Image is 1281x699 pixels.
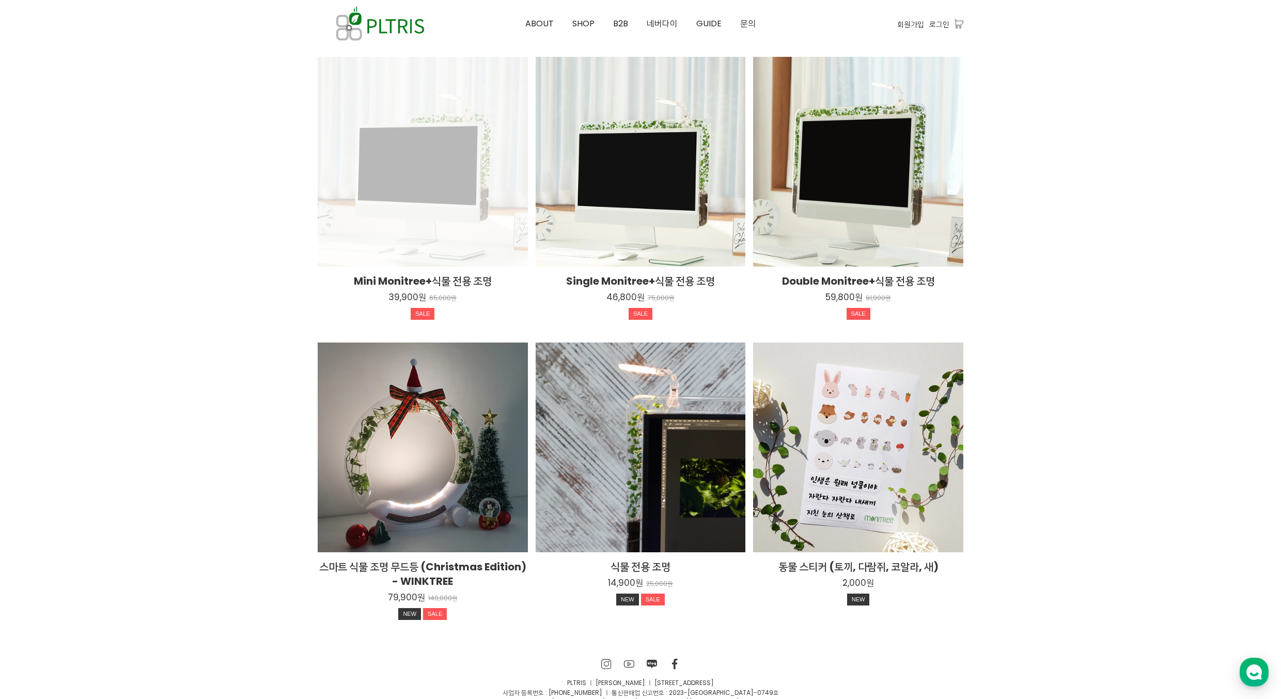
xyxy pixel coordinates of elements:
[318,274,528,324] a: Mini Monitree+식물 전용 조명 39,900원 65,000원 SALE
[641,594,665,606] div: SALE
[847,594,870,606] div: NEW
[411,308,434,320] div: SALE
[133,328,198,353] a: 설정
[687,1,731,47] a: GUIDE
[318,560,528,624] a: 스마트 식물 조명 무드등 (Christmas Edition) - WINKTREE 79,900원 140,000원 NEWSALE
[160,343,172,351] span: 설정
[825,291,863,303] p: 59,800원
[696,18,722,29] span: GUIDE
[318,678,963,688] p: PLTRIS ㅣ [PERSON_NAME] ㅣ [STREET_ADDRESS]
[516,1,563,47] a: ABOUT
[429,294,457,302] p: 65,000원
[842,577,874,588] p: 2,000원
[616,594,639,606] div: NEW
[423,608,447,620] div: SALE
[648,294,675,302] p: 75,000원
[398,608,421,620] div: NEW
[647,18,678,29] span: 네버다이
[629,308,652,320] div: SALE
[637,1,687,47] a: 네버다이
[525,18,554,29] span: ABOUT
[3,328,68,353] a: 홈
[740,18,756,29] span: 문의
[646,580,673,588] p: 25,000원
[613,18,628,29] span: B2B
[68,328,133,353] a: 대화
[753,560,963,574] h2: 동물 스티커 (토끼, 다람쥐, 코알라, 새)
[847,308,870,320] div: SALE
[753,560,963,610] a: 동물 스티커 (토끼, 다람쥐, 코알라, 새) 2,000원 NEW
[897,19,924,30] a: 회원가입
[753,274,963,324] a: Double Monitree+식물 전용 조명 59,800원 91,000원 SALE
[318,274,528,288] h2: Mini Monitree+식물 전용 조명
[731,1,765,47] a: 문의
[753,274,963,288] h2: Double Monitree+식물 전용 조명
[572,18,595,29] span: SHOP
[606,291,645,303] p: 46,800원
[563,1,604,47] a: SHOP
[428,595,458,602] p: 140,000원
[388,592,425,603] p: 79,900원
[536,274,746,288] h2: Single Monitree+식물 전용 조명
[929,19,949,30] a: 로그인
[536,560,746,610] a: 식물 전용 조명 14,900원 25,000원 NEWSALE
[608,577,643,588] p: 14,900원
[318,560,528,588] h2: 스마트 식물 조명 무드등 (Christmas Edition) - WINKTREE
[866,294,891,302] p: 91,000원
[95,344,107,352] span: 대화
[536,560,746,574] h2: 식물 전용 조명
[318,688,963,697] p: 사업자 등록번호 : [PHONE_NUMBER] ㅣ 통신판매업 신고번호 : 2023-[GEOGRAPHIC_DATA]-0749호
[388,291,426,303] p: 39,900원
[536,274,746,324] a: Single Monitree+식물 전용 조명 46,800원 75,000원 SALE
[33,343,39,351] span: 홈
[604,1,637,47] a: B2B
